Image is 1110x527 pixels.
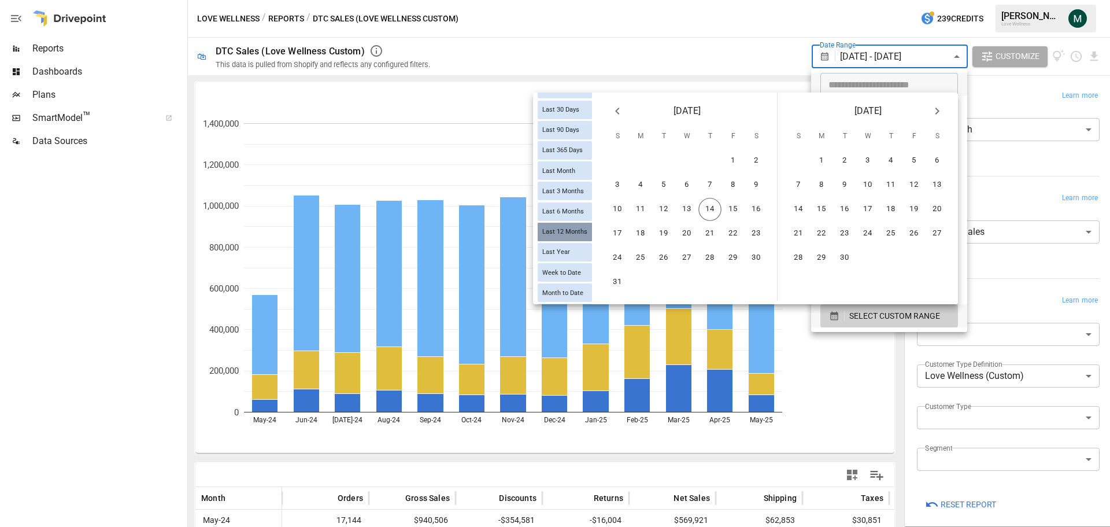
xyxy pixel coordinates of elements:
button: 13 [926,174,949,197]
button: 12 [652,198,675,221]
span: Monday [811,125,832,148]
button: 20 [675,222,698,245]
button: 24 [856,222,879,245]
button: 14 [787,198,810,221]
div: Month to Date [538,283,592,302]
button: 6 [675,174,698,197]
button: 2 [745,149,768,172]
span: Last 6 Months [538,208,589,215]
button: 26 [652,246,675,270]
button: 2 [833,149,856,172]
button: 16 [833,198,856,221]
button: 4 [879,149,902,172]
button: 17 [606,222,629,245]
button: 16 [745,198,768,221]
button: 31 [606,271,629,294]
span: Month to Date [538,289,588,297]
button: 5 [652,174,675,197]
div: Last Year [538,243,592,261]
button: 1 [721,149,745,172]
button: 24 [606,246,629,270]
button: 28 [787,246,810,270]
button: 9 [745,174,768,197]
div: Last Month [538,161,592,180]
button: 18 [629,222,652,245]
button: SELECT CUSTOM RANGE [820,304,958,327]
button: 20 [926,198,949,221]
span: Tuesday [653,125,674,148]
span: Last 30 Days [538,106,584,113]
button: 12 [902,174,926,197]
button: 7 [787,174,810,197]
button: 8 [721,174,745,197]
div: Last 6 Months [538,202,592,221]
button: 5 [902,149,926,172]
span: Saturday [746,125,767,148]
span: SELECT CUSTOM RANGE [849,309,940,323]
button: 25 [629,246,652,270]
button: 17 [856,198,879,221]
button: 10 [606,198,629,221]
button: 21 [787,222,810,245]
button: 3 [856,149,879,172]
span: Thursday [700,125,720,148]
div: Last 12 Months [538,223,592,241]
button: 27 [926,222,949,245]
button: 26 [902,222,926,245]
span: Wednesday [676,125,697,148]
button: 29 [721,246,745,270]
button: 23 [745,222,768,245]
span: Tuesday [834,125,855,148]
button: 15 [810,198,833,221]
button: 11 [879,174,902,197]
button: Next month [926,99,949,123]
button: 27 [675,246,698,270]
button: 21 [698,222,721,245]
button: 14 [698,198,721,221]
span: Last 12 Months [538,228,592,235]
button: 11 [629,198,652,221]
button: 10 [856,174,879,197]
button: 29 [810,246,833,270]
span: Last Year [538,248,575,256]
button: 30 [745,246,768,270]
button: 4 [629,174,652,197]
button: 19 [652,222,675,245]
span: Last 90 Days [538,126,584,134]
span: Sunday [788,125,809,148]
span: Monday [630,125,651,148]
span: Friday [904,125,924,148]
div: Last 30 Days [538,101,592,119]
button: 7 [698,174,721,197]
button: 8 [810,174,833,197]
div: Last 3 Months [538,182,592,200]
span: Last 365 Days [538,146,587,154]
span: [DATE] [674,103,701,119]
button: 22 [721,222,745,245]
span: Week to Date [538,269,586,277]
button: 15 [721,198,745,221]
button: 18 [879,198,902,221]
button: Previous month [606,99,629,123]
span: Wednesday [857,125,878,148]
span: Sunday [607,125,628,148]
button: 6 [926,149,949,172]
span: Thursday [880,125,901,148]
span: Last Month [538,167,580,175]
button: 28 [698,246,721,270]
span: [DATE] [854,103,882,119]
button: 25 [879,222,902,245]
button: 19 [902,198,926,221]
button: 22 [810,222,833,245]
span: Saturday [927,125,948,148]
div: Week to Date [538,263,592,282]
button: 23 [833,222,856,245]
span: Friday [723,125,743,148]
span: Last 3 Months [538,187,589,195]
button: 13 [675,198,698,221]
div: Last 90 Days [538,121,592,139]
button: 3 [606,174,629,197]
button: 9 [833,174,856,197]
button: 30 [833,246,856,270]
div: Quarter to Date [538,304,592,322]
